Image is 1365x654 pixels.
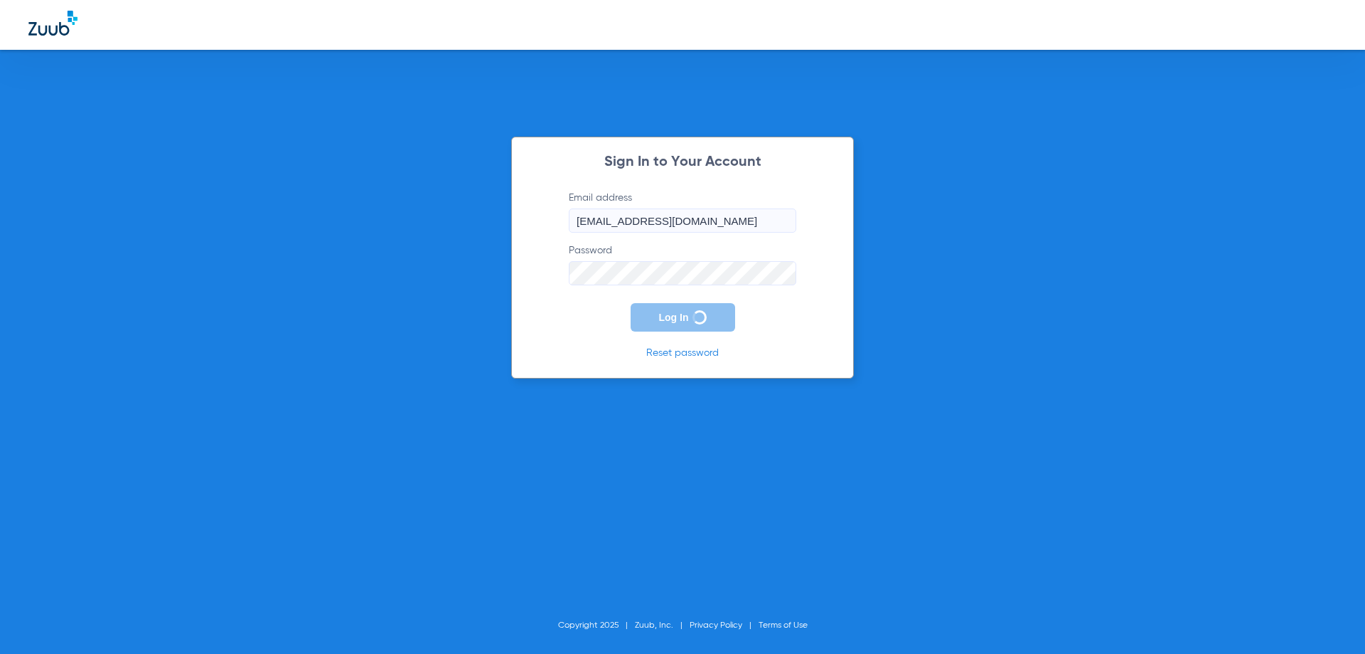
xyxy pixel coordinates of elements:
[569,243,796,285] label: Password
[631,303,735,332] button: Log In
[635,618,690,633] li: Zuub, Inc.
[569,191,796,233] label: Email address
[759,621,808,630] a: Terms of Use
[547,155,818,169] h2: Sign In to Your Account
[646,348,719,358] a: Reset password
[28,11,77,36] img: Zuub Logo
[558,618,635,633] li: Copyright 2025
[569,209,796,233] input: Email address
[690,621,742,630] a: Privacy Policy
[569,261,796,285] input: Password
[659,312,689,323] span: Log In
